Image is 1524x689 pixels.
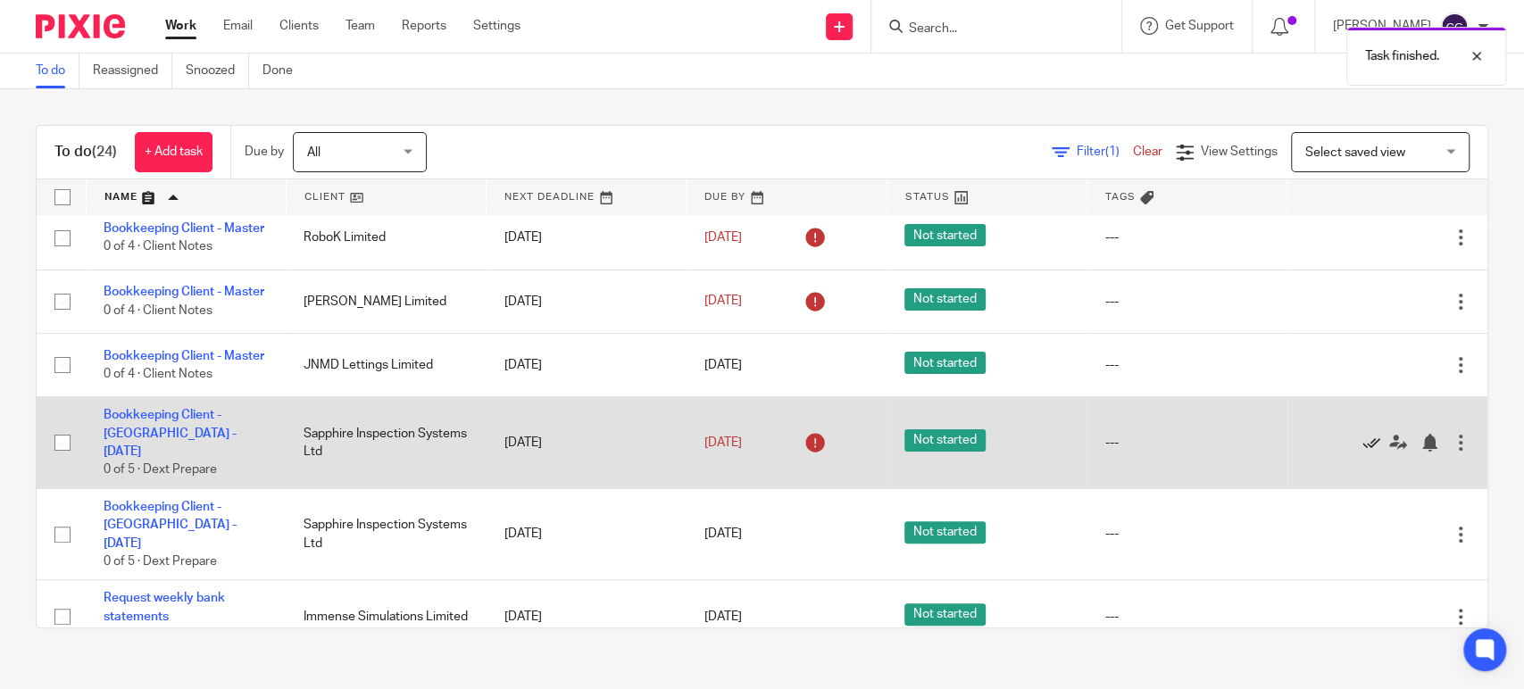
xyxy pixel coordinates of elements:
a: + Add task [135,132,212,172]
span: Not started [904,288,986,311]
td: [DATE] [487,333,687,396]
span: 0 of 4 · Client Notes [104,368,212,380]
div: --- [1104,293,1269,311]
img: Pixie [36,14,125,38]
a: Settings [473,17,520,35]
span: Tags [1105,192,1136,202]
p: Task finished. [1365,47,1439,65]
a: Work [165,17,196,35]
a: Clear [1133,145,1162,158]
span: Not started [904,603,986,626]
div: --- [1104,434,1269,452]
span: All [307,146,321,159]
span: 0 of 5 · Dext Prepare [104,555,217,568]
a: Bookkeeping Client - [GEOGRAPHIC_DATA] - [DATE] [104,501,237,550]
a: Team [346,17,375,35]
span: 0 of 4 · Client Notes [104,240,212,253]
a: Request weekly bank statements [104,592,225,622]
a: Bookkeeping Client - Master [104,286,264,298]
span: 0 of 4 · Client Notes [104,304,212,317]
td: JNMD Lettings Limited [286,333,486,396]
div: --- [1104,228,1269,246]
td: Sapphire Inspection Systems Ltd [286,488,486,580]
a: Clients [279,17,319,35]
span: Select saved view [1305,146,1405,159]
td: [DATE] [487,580,687,653]
div: --- [1104,356,1269,374]
a: Bookkeeping Client - Master [104,350,264,362]
span: [DATE] [704,528,742,541]
span: [DATE] [704,610,742,623]
td: [DATE] [487,397,687,489]
a: To do [36,54,79,88]
span: (24) [92,145,117,159]
span: Not started [904,224,986,246]
td: [DATE] [487,488,687,580]
span: [DATE] [704,231,742,244]
span: Not started [904,429,986,452]
a: Done [262,54,306,88]
span: [DATE] [704,436,742,449]
span: Filter [1077,145,1133,158]
img: svg%3E [1440,12,1469,41]
span: 0 of 5 · Dext Prepare [104,464,217,477]
td: RoboK Limited [286,206,486,270]
p: Due by [245,143,284,161]
td: Sapphire Inspection Systems Ltd [286,397,486,489]
td: [DATE] [487,270,687,333]
a: Reports [402,17,446,35]
div: --- [1104,525,1269,543]
a: Snoozed [186,54,249,88]
a: Bookkeeping Client - [GEOGRAPHIC_DATA] - [DATE] [104,409,237,458]
span: Not started [904,352,986,374]
span: Not started [904,521,986,544]
td: Immense Simulations Limited [286,580,486,653]
span: (1) [1105,145,1120,158]
a: Mark as done [1362,434,1389,452]
span: [DATE] [704,295,742,308]
td: [PERSON_NAME] Limited [286,270,486,333]
a: Bookkeeping Client - Master [104,222,264,235]
a: Email [223,17,253,35]
a: Reassigned [93,54,172,88]
div: --- [1104,608,1269,626]
span: View Settings [1201,145,1278,158]
span: [DATE] [704,359,742,371]
h1: To do [54,143,117,162]
td: [DATE] [487,206,687,270]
